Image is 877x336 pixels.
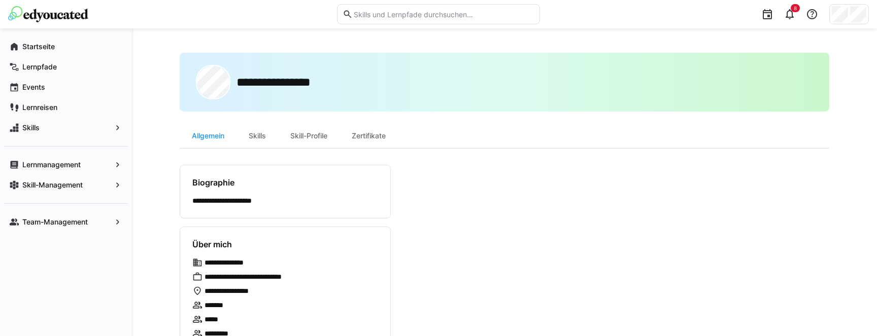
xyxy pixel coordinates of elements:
[237,124,278,148] div: Skills
[180,124,237,148] div: Allgemein
[192,177,234,188] h4: Biographie
[192,239,232,249] h4: Über mich
[794,5,797,11] span: 8
[278,124,340,148] div: Skill-Profile
[353,10,534,19] input: Skills und Lernpfade durchsuchen…
[340,124,398,148] div: Zertifikate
